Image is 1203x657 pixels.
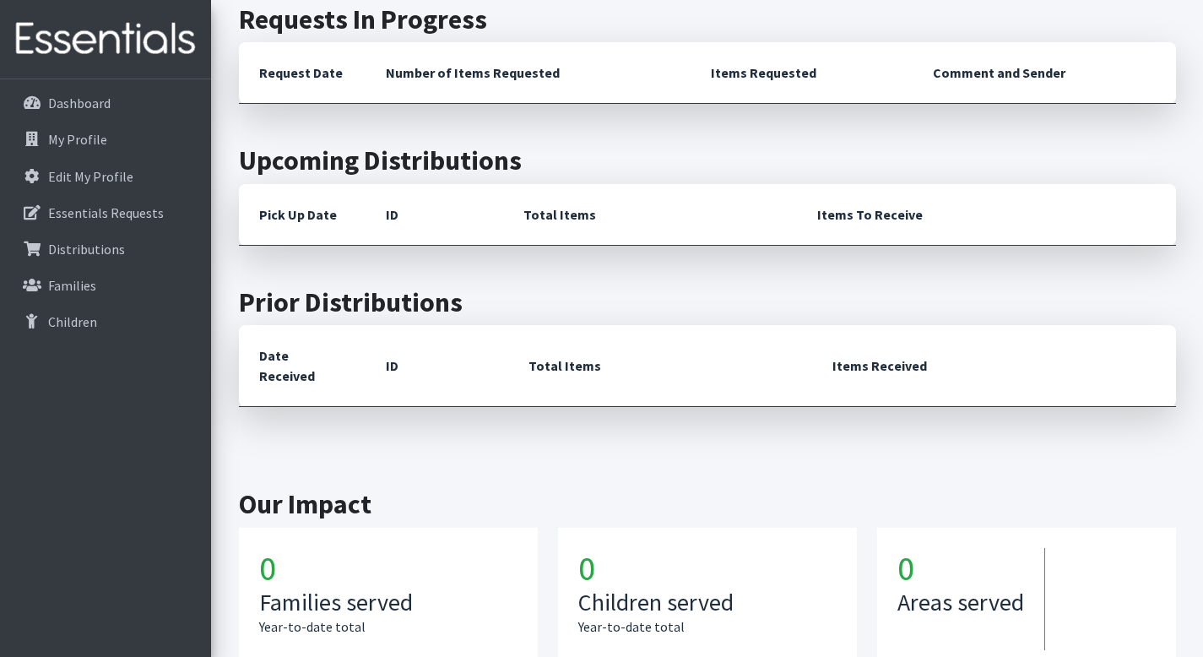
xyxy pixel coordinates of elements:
th: Items Requested [691,42,913,104]
th: Total Items [508,325,812,407]
h2: Our Impact [239,488,1176,520]
a: Families [7,269,204,302]
h3: Families served [259,589,518,617]
th: Comment and Sender [913,42,1175,104]
img: HumanEssentials [7,11,204,68]
a: Essentials Requests [7,196,204,230]
th: Pick Up Date [239,184,366,246]
p: Distributions [48,241,125,258]
p: Families [48,277,96,294]
h1: 0 [897,548,1044,589]
th: Total Items [503,184,797,246]
a: Distributions [7,232,204,266]
th: Request Date [239,42,366,104]
a: Edit My Profile [7,160,204,193]
th: Date Received [239,325,366,407]
h1: 0 [259,548,518,589]
p: Year-to-date total [259,616,518,637]
p: Essentials Requests [48,204,164,221]
h2: Upcoming Distributions [239,144,1176,176]
h3: Areas served [897,589,1024,617]
th: Items To Receive [797,184,1176,246]
th: Number of Items Requested [366,42,691,104]
p: Children [48,313,97,330]
th: ID [366,325,508,407]
p: My Profile [48,131,107,148]
p: Edit My Profile [48,168,133,185]
p: Year-to-date total [578,616,837,637]
h2: Requests In Progress [239,3,1176,35]
th: ID [366,184,503,246]
h3: Children served [578,589,837,617]
a: Dashboard [7,86,204,120]
h1: 0 [578,548,837,589]
h2: Prior Distributions [239,286,1176,318]
a: Children [7,305,204,339]
p: Dashboard [48,95,111,111]
th: Items Received [812,325,1175,407]
a: My Profile [7,122,204,156]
